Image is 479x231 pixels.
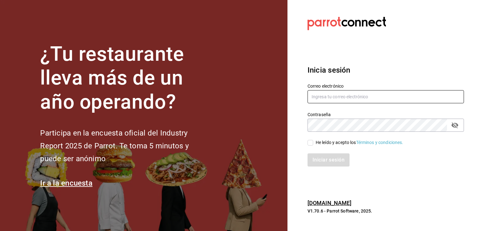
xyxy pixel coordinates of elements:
[308,64,464,76] h3: Inicia sesión
[308,84,464,88] label: Correo electrónico
[40,127,209,165] h2: Participa en la encuesta oficial del Industry Report 2025 de Parrot. Te toma 5 minutos y puede se...
[356,140,403,145] a: Términos y condiciones.
[308,112,464,116] label: Contraseña
[308,90,464,103] input: Ingresa tu correo electrónico
[308,200,352,206] a: [DOMAIN_NAME]
[40,42,209,114] h1: ¿Tu restaurante lleva más de un año operando?
[308,208,464,214] p: V1.70.6 - Parrot Software, 2025.
[40,179,92,187] a: Ir a la encuesta
[450,120,460,131] button: passwordField
[316,139,403,146] div: He leído y acepto los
